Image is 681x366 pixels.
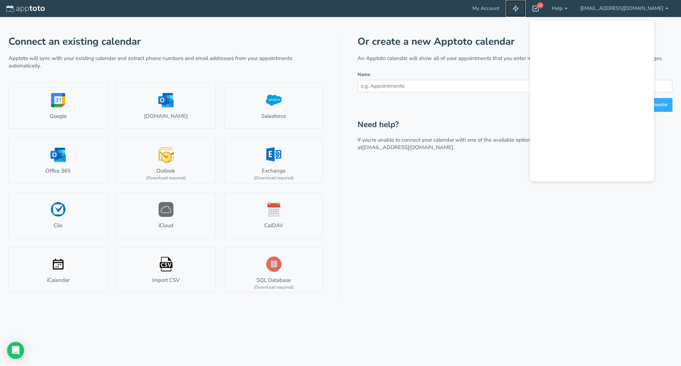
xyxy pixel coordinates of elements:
[358,71,370,78] label: Name
[358,120,672,129] h2: Need help?
[537,2,543,9] div: 10
[358,80,672,92] input: e.g. Appointments
[9,192,108,238] a: Clio
[362,144,454,151] a: [EMAIL_ADDRESS][DOMAIN_NAME].
[9,55,323,70] p: Apptoto will sync with your existing calendar and extract phone numbers and email addresses from ...
[224,137,323,184] a: Exchange
[7,342,24,359] div: Open Intercom Messenger
[116,192,216,238] a: iCloud
[254,284,294,290] div: (Download required)
[358,55,672,62] p: An Apptoto calendar will show all of your appointments that you enter manually and will also allo...
[9,247,108,293] a: iCalendar
[358,36,672,47] h1: Or create a new Apptoto calendar
[116,83,216,129] a: [DOMAIN_NAME]
[254,175,294,181] div: (Download required)
[9,36,323,47] h1: Connect an existing calendar
[224,83,323,129] a: Salesforce
[224,192,323,238] a: CalDAV
[358,136,672,152] p: If you’re unable to connect your calendar with one of the available options, visit our page or em...
[9,137,108,184] a: Office 365
[9,83,108,129] a: Google
[224,247,323,293] a: SQL Database
[116,247,216,293] a: Import CSV
[116,137,216,184] a: Outlook
[6,5,45,12] img: logo-apptoto--white.svg
[146,175,186,181] div: (Download required)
